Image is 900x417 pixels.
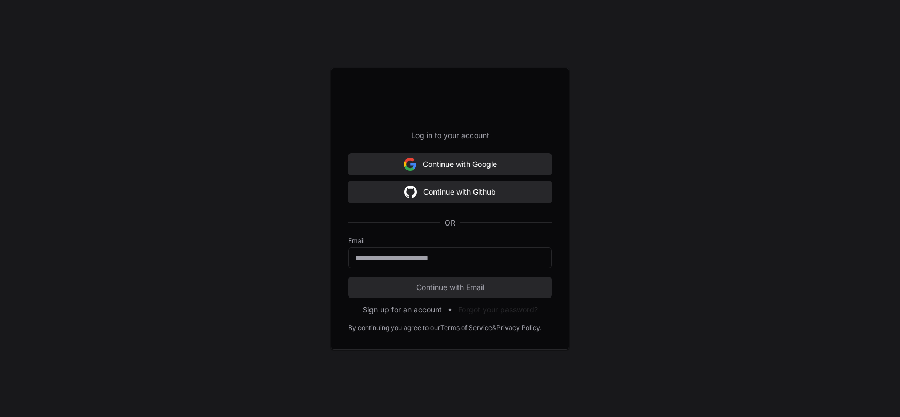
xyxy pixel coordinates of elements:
[348,282,552,293] span: Continue with Email
[348,130,552,141] p: Log in to your account
[348,277,552,298] button: Continue with Email
[440,324,492,332] a: Terms of Service
[496,324,541,332] a: Privacy Policy.
[348,181,552,203] button: Continue with Github
[363,304,442,315] button: Sign up for an account
[404,181,417,203] img: Sign in with google
[492,324,496,332] div: &
[348,324,440,332] div: By continuing you agree to our
[440,218,460,228] span: OR
[348,237,552,245] label: Email
[404,154,416,175] img: Sign in with google
[348,154,552,175] button: Continue with Google
[458,304,538,315] button: Forgot your password?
